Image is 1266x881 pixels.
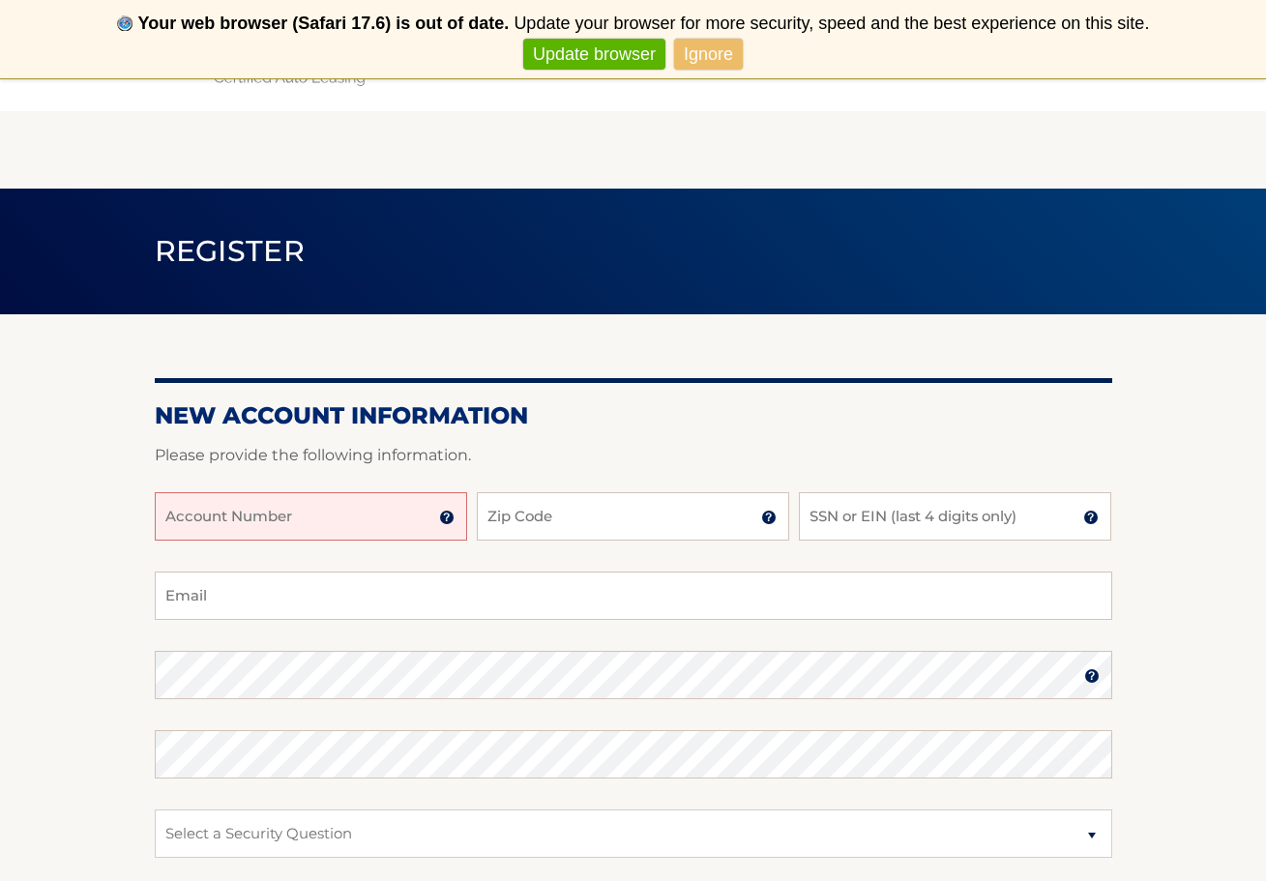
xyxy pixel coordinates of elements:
h2: New Account Information [155,401,1112,430]
input: SSN or EIN (last 4 digits only) [799,492,1111,541]
input: Email [155,572,1112,620]
span: Register [155,233,306,269]
input: Account Number [155,492,467,541]
p: Please provide the following information. [155,442,1112,469]
img: tooltip.svg [761,510,777,525]
img: tooltip.svg [1084,668,1100,684]
img: tooltip.svg [439,510,455,525]
img: tooltip.svg [1083,510,1099,525]
a: Update browser [523,39,665,71]
a: Ignore [674,39,743,71]
input: Zip Code [477,492,789,541]
span: Update your browser for more security, speed and the best experience on this site. [514,14,1149,33]
b: Your web browser (Safari 17.6) is out of date. [138,14,510,33]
